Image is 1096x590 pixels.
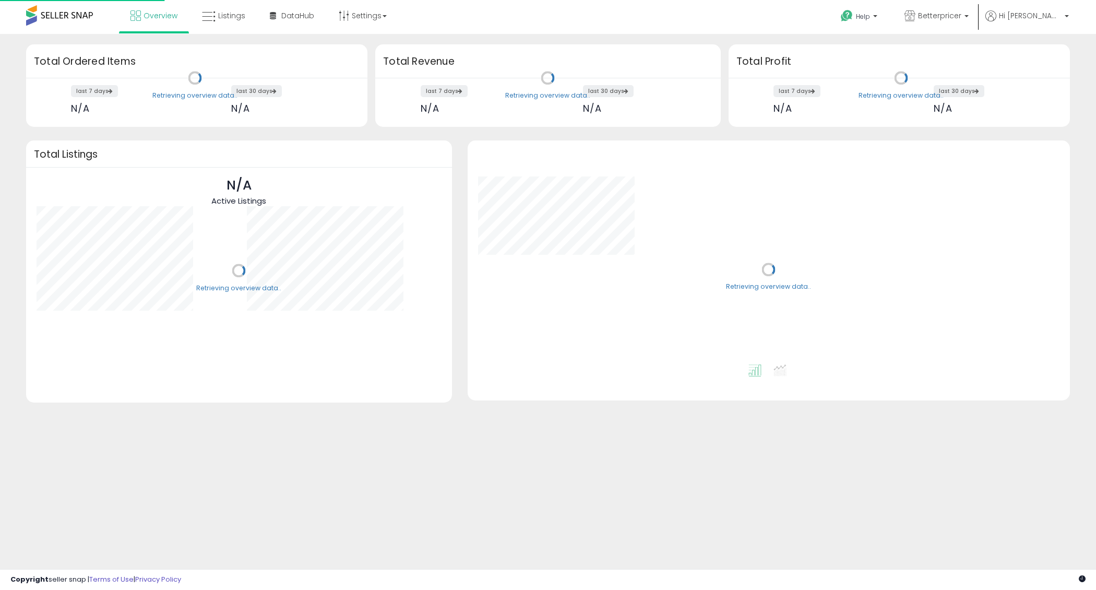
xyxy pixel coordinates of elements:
[505,91,590,100] div: Retrieving overview data..
[196,284,281,293] div: Retrieving overview data..
[832,2,888,34] a: Help
[999,10,1062,21] span: Hi [PERSON_NAME]
[859,91,944,100] div: Retrieving overview data..
[856,12,870,21] span: Help
[281,10,314,21] span: DataHub
[985,10,1069,34] a: Hi [PERSON_NAME]
[218,10,245,21] span: Listings
[918,10,961,21] span: Betterpricer
[726,282,811,292] div: Retrieving overview data..
[144,10,177,21] span: Overview
[152,91,237,100] div: Retrieving overview data..
[840,9,853,22] i: Get Help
